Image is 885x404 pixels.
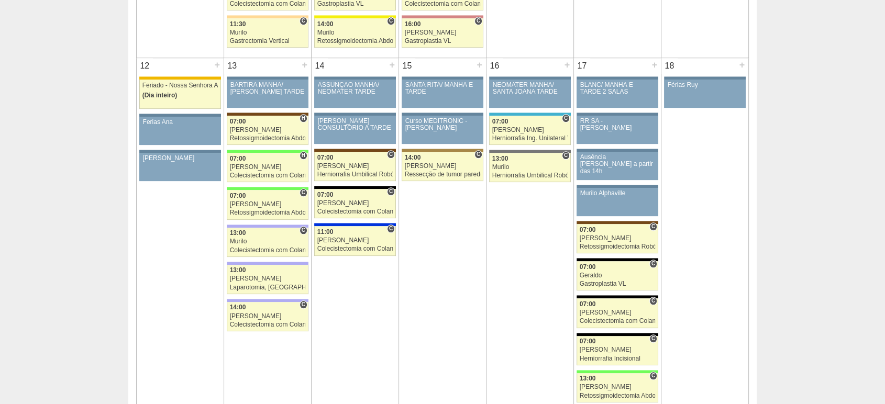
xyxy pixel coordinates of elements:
div: Key: Aviso [489,76,571,80]
div: 16 [486,58,503,74]
span: Consultório [300,188,307,197]
span: Consultório [562,114,570,122]
a: SANTA RITA/ MANHÃ E TARDE [402,80,483,108]
div: Key: Aviso [314,76,396,80]
a: BARTIRA MANHÃ/ [PERSON_NAME] TARDE [227,80,308,108]
span: Consultório [387,17,395,25]
div: Gastroplastia VL [317,1,393,7]
div: Colecistectomia com Colangiografia VL [405,1,481,7]
div: Murilo [492,164,568,171]
div: Ausência [PERSON_NAME] a partir das 14h [580,154,655,175]
div: Key: Santa Catarina [489,150,571,153]
div: [PERSON_NAME] [580,384,656,390]
div: + [562,58,571,72]
span: 16:00 [405,20,421,28]
div: Key: Aviso [577,113,658,116]
span: 14:00 [317,20,334,28]
span: Consultório [649,222,657,231]
span: Consultório [387,150,395,159]
div: [PERSON_NAME] [317,200,393,207]
a: C 13:00 Murilo Herniorrafia Umbilical Robótica [489,153,571,182]
div: Key: Aviso [402,113,483,116]
div: [PERSON_NAME] [317,237,393,244]
a: C 11:30 Murilo Gastrectomia Vertical [227,18,308,48]
div: [PERSON_NAME] [405,29,481,36]
a: C 14:00 [PERSON_NAME] Colecistectomia com Colangiografia VL [227,302,308,331]
div: Retossigmoidectomia Abdominal VL [317,38,393,44]
a: BLANC/ MANHÃ E TARDE 2 SALAS [577,80,658,108]
div: Key: Santa Joana [314,149,396,152]
div: Herniorrafia Ing. Unilateral VL [492,135,568,142]
a: Murilo Alphaville [577,188,658,216]
span: 07:00 [230,118,246,125]
div: 17 [574,58,590,74]
span: Hospital [300,114,307,122]
div: + [213,58,222,72]
a: C 07:00 [PERSON_NAME] Colecistectomia com Colangiografia VL [577,298,658,328]
a: Curso MEDITRONIC - [PERSON_NAME] [402,116,483,144]
div: Curso MEDITRONIC - [PERSON_NAME] [405,118,480,131]
div: 13 [224,58,240,74]
span: 14:00 [405,154,421,161]
div: Key: Santa Joana [577,221,658,224]
a: NEOMATER MANHÃ/ SANTA JOANA TARDE [489,80,571,108]
div: NEOMATER MANHÃ/ SANTA JOANA TARDE [493,82,568,95]
span: 13:00 [230,266,246,274]
div: 15 [399,58,415,74]
a: Férias Ruy [664,80,746,108]
div: Murilo Alphaville [580,190,655,197]
span: 11:00 [317,228,334,235]
div: Murilo [230,29,306,36]
span: 07:00 [580,263,596,271]
div: Key: Santa Joana [227,113,308,116]
span: Consultório [649,260,657,268]
span: (Dia inteiro) [142,92,178,99]
div: + [737,58,746,72]
div: Key: Aviso [139,114,221,117]
span: 07:00 [492,118,508,125]
a: C 14:00 [PERSON_NAME] Ressecção de tumor parede abdominal pélvica [402,152,483,181]
span: 07:00 [317,154,334,161]
div: Key: Aviso [402,76,483,80]
div: BARTIRA MANHÃ/ [PERSON_NAME] TARDE [230,82,305,95]
span: Consultório [562,151,570,160]
div: Key: Aviso [227,76,308,80]
div: 14 [312,58,328,74]
div: 18 [661,58,678,74]
div: + [388,58,396,72]
div: Key: Brasil [577,370,658,373]
span: Consultório [649,372,657,380]
div: Key: Blanc [314,186,396,189]
a: C 07:00 [PERSON_NAME] Herniorrafia Umbilical Robótica [314,152,396,181]
span: 13:00 [492,155,508,162]
span: 07:00 [580,300,596,308]
a: [PERSON_NAME] [139,153,221,181]
div: Colecistectomia com Colangiografia VL [580,318,656,324]
div: Key: Blanc [577,295,658,298]
a: C 07:00 [PERSON_NAME] Colecistectomia com Colangiografia VL [314,189,396,218]
div: [PERSON_NAME] [230,164,306,171]
div: Retossigmoidectomia Robótica [580,243,656,250]
div: ASSUNÇÃO MANHÃ/ NEOMATER TARDE [318,82,393,95]
span: Consultório [474,150,482,159]
span: Consultório [649,334,657,343]
a: C 07:00 [PERSON_NAME] Herniorrafia Incisional [577,336,658,365]
div: Gastroplastia VL [580,280,656,287]
div: [PERSON_NAME] [230,127,306,133]
span: Hospital [300,151,307,160]
div: [PERSON_NAME] [143,155,218,162]
span: 07:00 [230,155,246,162]
div: Colecistectomia com Colangiografia VL [230,172,306,179]
span: 13:00 [230,229,246,237]
div: + [475,58,484,72]
div: BLANC/ MANHÃ E TARDE 2 SALAS [580,82,655,95]
span: 07:00 [580,338,596,345]
a: C 07:00 [PERSON_NAME] Retossigmoidectomia Abdominal [227,190,308,219]
span: 07:00 [580,226,596,233]
span: 14:00 [230,304,246,311]
span: 07:00 [230,192,246,199]
a: Feriado - Nossa Senhora Aparecida (Dia inteiro) [139,80,221,109]
div: RR SA - [PERSON_NAME] [580,118,655,131]
span: Consultório [300,226,307,234]
div: + [650,58,659,72]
